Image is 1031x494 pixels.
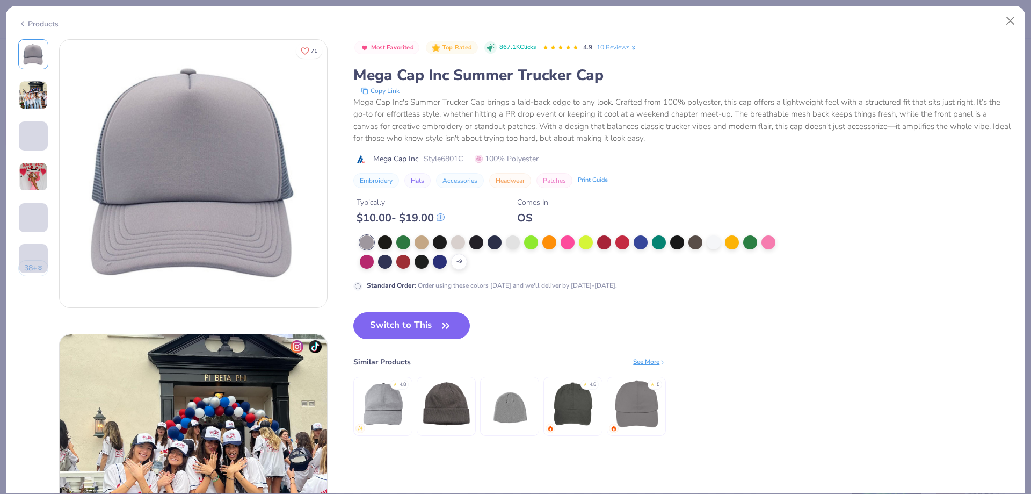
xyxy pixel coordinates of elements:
button: Accessories [436,173,484,188]
span: + 9 [456,258,462,266]
div: 4.9 Stars [542,39,579,56]
img: Big Accessories Watch Cap [421,378,472,429]
button: Headwear [489,173,531,188]
button: 38+ [18,260,49,276]
div: $ 10.00 - $ 19.00 [357,211,445,225]
button: Badge Button [354,41,419,55]
img: User generated content [19,273,20,302]
div: Order using these colors [DATE] and we'll deliver by [DATE]-[DATE]. [367,281,617,290]
div: Mega Cap Inc's Summer Trucker Cap brings a laid-back edge to any look. Crafted from 100% polyeste... [353,96,1013,145]
img: Big Accessories Knit Beanie [484,378,535,429]
img: trending.gif [611,425,617,432]
img: User generated content [19,151,20,180]
div: ★ [650,381,655,385]
span: 867.1K Clicks [499,43,536,52]
div: Print Guide [578,176,608,185]
strong: Standard Order : [367,281,416,290]
button: Badge Button [426,41,477,55]
div: OS [517,211,548,225]
img: newest.gif [357,425,364,432]
button: Patches [536,173,572,188]
span: 71 [311,48,317,54]
span: 4.9 [583,43,592,52]
img: Front [20,41,46,67]
button: Like [296,43,322,59]
img: insta-icon.png [291,340,303,353]
div: 4.8 [400,381,406,389]
span: 100% Polyester [475,153,539,164]
button: Close [1000,11,1021,31]
img: User generated content [19,81,48,110]
button: Hats [404,173,431,188]
div: ★ [393,381,397,385]
button: copy to clipboard [358,85,403,96]
img: User generated content [19,162,48,191]
div: 5 [657,381,659,389]
div: Products [18,18,59,30]
span: Top Rated [442,45,473,51]
div: Mega Cap Inc Summer Trucker Cap [353,65,1013,85]
a: 10 Reviews [597,42,637,52]
div: Similar Products [353,356,411,368]
div: Comes In [517,197,548,208]
span: Style 6801C [424,153,463,164]
span: Mega Cap Inc [373,153,418,164]
img: tiktok-icon.png [309,340,322,353]
img: Big Accessories 6-Panel Twill Unstructured Cap [611,378,662,429]
div: 4.8 [590,381,596,389]
div: ★ [583,381,587,385]
img: Adams Optimum Pigment Dyed-Cap [548,378,599,429]
img: Top Rated sort [432,44,440,52]
img: trending.gif [547,425,554,432]
img: Front [60,40,327,307]
img: Big Accessories 6-Panel Brushed Twill Unstructured Cap [358,378,409,429]
button: Switch to This [353,312,470,339]
img: Most Favorited sort [360,44,369,52]
div: See More [633,357,666,367]
img: User generated content [19,232,20,261]
div: Typically [357,197,445,208]
img: brand logo [353,155,368,163]
button: Embroidery [353,173,399,188]
span: Most Favorited [371,45,414,51]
